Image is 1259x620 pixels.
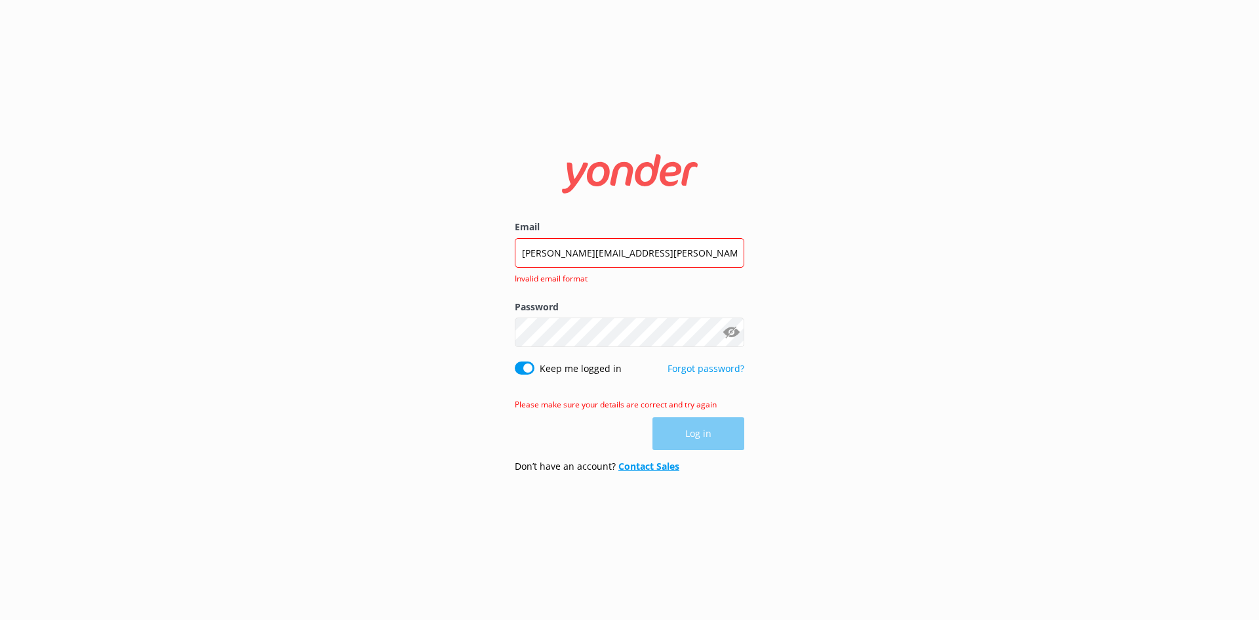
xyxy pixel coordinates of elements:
[515,220,744,234] label: Email
[515,272,736,285] span: Invalid email format
[515,238,744,268] input: user@emailaddress.com
[718,320,744,346] button: Show password
[540,362,622,376] label: Keep me logged in
[515,399,717,410] span: Please make sure your details are correct and try again
[515,459,679,474] p: Don’t have an account?
[515,300,744,314] label: Password
[618,460,679,472] a: Contact Sales
[668,362,744,375] a: Forgot password?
